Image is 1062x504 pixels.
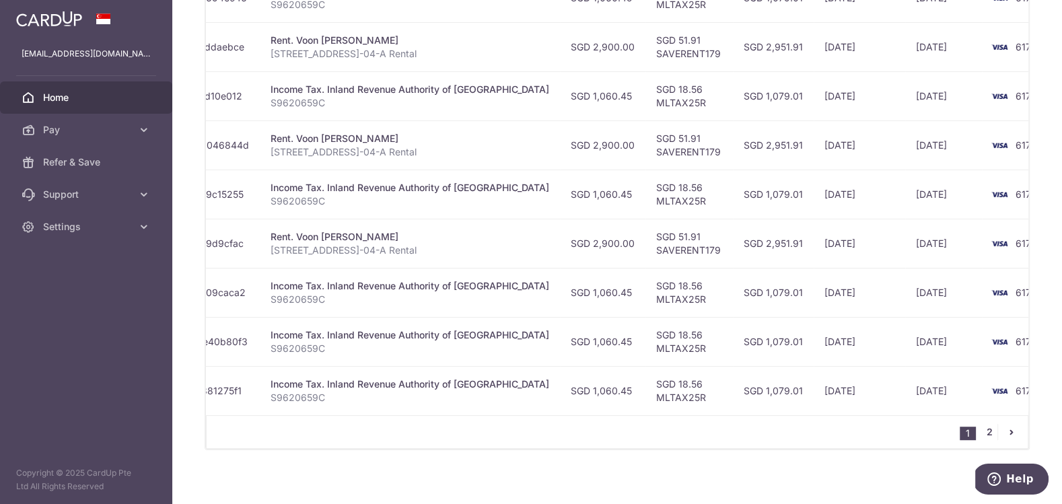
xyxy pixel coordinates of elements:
[16,11,82,27] img: CardUp
[1016,41,1037,52] span: 6173
[156,120,260,170] td: txn_f800046844d
[645,219,733,268] td: SGD 51.91 SAVERENT179
[271,47,549,61] p: [STREET_ADDRESS]-04-A Rental
[43,123,132,137] span: Pay
[733,170,814,219] td: SGD 1,079.01
[560,366,645,415] td: SGD 1,060.45
[905,120,982,170] td: [DATE]
[733,120,814,170] td: SGD 2,951.91
[905,317,982,366] td: [DATE]
[271,96,549,110] p: S9620659C
[905,22,982,71] td: [DATE]
[986,88,1013,104] img: Bank Card
[645,71,733,120] td: SGD 18.56 MLTAX25R
[1016,385,1037,396] span: 6173
[986,334,1013,350] img: Bank Card
[43,220,132,233] span: Settings
[560,317,645,366] td: SGD 1,060.45
[905,268,982,317] td: [DATE]
[986,39,1013,55] img: Bank Card
[986,137,1013,153] img: Bank Card
[271,145,549,159] p: [STREET_ADDRESS]-04-A Rental
[560,120,645,170] td: SGD 2,900.00
[156,219,260,268] td: txn_bdf59d9cfac
[1016,336,1037,347] span: 6173
[43,155,132,169] span: Refer & Save
[271,391,549,404] p: S9620659C
[1016,90,1037,102] span: 6173
[271,342,549,355] p: S9620659C
[981,424,997,440] a: 2
[733,219,814,268] td: SGD 2,951.91
[156,22,260,71] td: txn_f77dddaebce
[814,120,905,170] td: [DATE]
[986,285,1013,301] img: Bank Card
[1016,287,1037,298] span: 6173
[271,181,549,194] div: Income Tax. Inland Revenue Authority of [GEOGRAPHIC_DATA]
[43,188,132,201] span: Support
[814,71,905,120] td: [DATE]
[814,366,905,415] td: [DATE]
[645,170,733,219] td: SGD 18.56 MLTAX25R
[905,219,982,268] td: [DATE]
[814,219,905,268] td: [DATE]
[271,34,549,47] div: Rent. Voon [PERSON_NAME]
[271,293,549,306] p: S9620659C
[1016,238,1037,249] span: 6173
[986,383,1013,399] img: Bank Card
[733,268,814,317] td: SGD 1,079.01
[645,317,733,366] td: SGD 18.56 MLTAX25R
[960,427,976,440] li: 1
[905,170,982,219] td: [DATE]
[271,279,549,293] div: Income Tax. Inland Revenue Authority of [GEOGRAPHIC_DATA]
[960,416,1028,448] nav: pager
[43,91,132,104] span: Home
[733,317,814,366] td: SGD 1,079.01
[645,120,733,170] td: SGD 51.91 SAVERENT179
[645,366,733,415] td: SGD 18.56 MLTAX25R
[156,317,260,366] td: txn_e8de40b80f3
[560,170,645,219] td: SGD 1,060.45
[645,22,733,71] td: SGD 51.91 SAVERENT179
[156,71,260,120] td: txn_f4aed10e012
[733,71,814,120] td: SGD 1,079.01
[271,132,549,145] div: Rent. Voon [PERSON_NAME]
[733,366,814,415] td: SGD 1,079.01
[645,268,733,317] td: SGD 18.56 MLTAX25R
[1016,139,1037,151] span: 6173
[814,22,905,71] td: [DATE]
[986,236,1013,252] img: Bank Card
[814,317,905,366] td: [DATE]
[271,230,549,244] div: Rent. Voon [PERSON_NAME]
[905,71,982,120] td: [DATE]
[560,219,645,268] td: SGD 2,900.00
[22,47,151,61] p: [EMAIL_ADDRESS][DOMAIN_NAME]
[271,244,549,257] p: [STREET_ADDRESS]-04-A Rental
[814,268,905,317] td: [DATE]
[986,186,1013,203] img: Bank Card
[156,170,260,219] td: txn_f76d9c15255
[271,328,549,342] div: Income Tax. Inland Revenue Authority of [GEOGRAPHIC_DATA]
[560,268,645,317] td: SGD 1,060.45
[560,71,645,120] td: SGD 1,060.45
[271,377,549,391] div: Income Tax. Inland Revenue Authority of [GEOGRAPHIC_DATA]
[560,22,645,71] td: SGD 2,900.00
[733,22,814,71] td: SGD 2,951.91
[156,268,260,317] td: txn_e41509caca2
[975,464,1049,497] iframe: Opens a widget where you can find more information
[1016,188,1037,200] span: 6173
[271,194,549,208] p: S9620659C
[271,83,549,96] div: Income Tax. Inland Revenue Authority of [GEOGRAPHIC_DATA]
[905,366,982,415] td: [DATE]
[814,170,905,219] td: [DATE]
[156,366,260,415] td: txn_477881275f1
